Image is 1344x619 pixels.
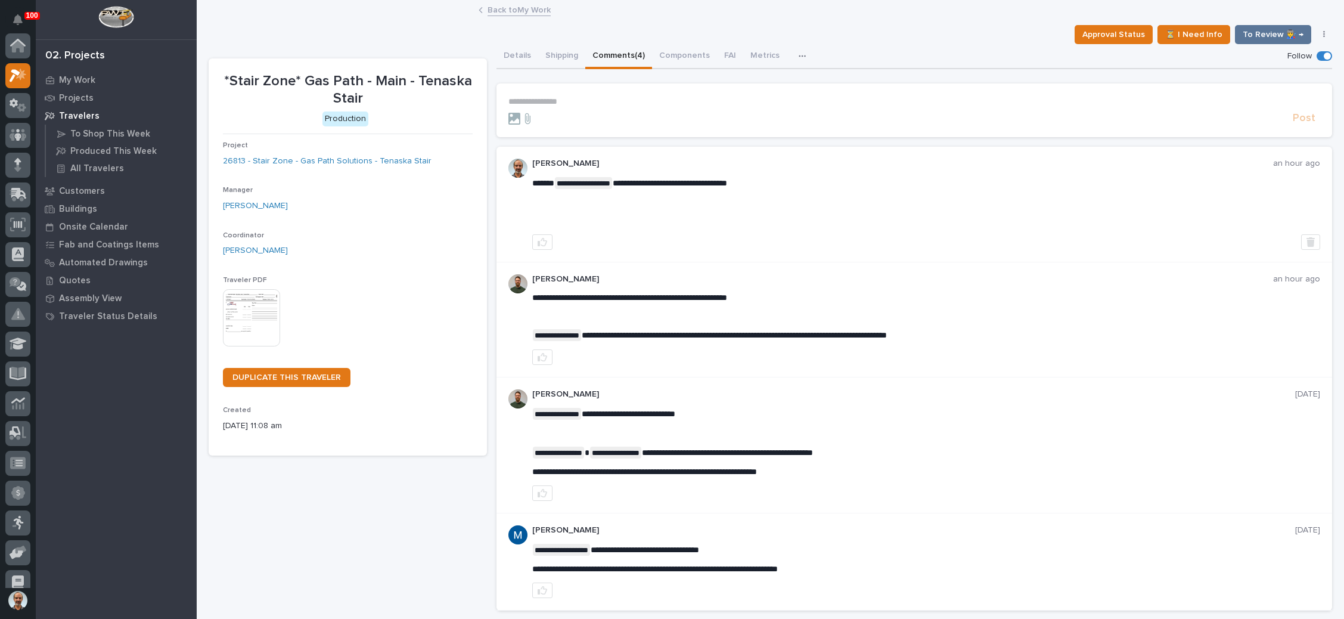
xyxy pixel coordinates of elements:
p: an hour ago [1273,274,1320,284]
span: Project [223,142,248,149]
p: [PERSON_NAME] [532,389,1295,400]
p: All Travelers [70,163,124,174]
span: Approval Status [1082,27,1145,42]
p: Projects [59,93,94,104]
p: Traveler Status Details [59,311,157,322]
button: users-avatar [5,588,30,613]
button: Approval Status [1075,25,1153,44]
p: To Shop This Week [70,129,150,140]
button: Post [1288,112,1320,125]
p: [DATE] [1295,389,1320,400]
span: Coordinator [223,232,264,239]
span: ⏳ I Need Info [1165,27,1222,42]
a: Produced This Week [46,143,197,159]
p: an hour ago [1273,159,1320,169]
button: FAI [717,44,743,69]
p: 100 [26,11,38,20]
a: Travelers [36,107,197,125]
img: AATXAJw4slNr5ea0WduZQVIpKGhdapBAGQ9xVsOeEvl5=s96-c [508,274,527,293]
span: Traveler PDF [223,277,267,284]
button: Comments (4) [585,44,652,69]
div: Production [322,112,368,126]
img: ACg8ocIvjV8JvZpAypjhyiWMpaojd8dqkqUuCyfg92_2FdJdOC49qw=s96-c [508,525,527,544]
button: like this post [532,485,553,501]
a: Traveler Status Details [36,307,197,325]
a: Fab and Coatings Items [36,236,197,253]
a: Automated Drawings [36,253,197,271]
span: To Review 👨‍🏭 → [1243,27,1303,42]
button: Notifications [5,7,30,32]
p: Travelers [59,111,100,122]
p: Fab and Coatings Items [59,240,159,250]
a: [PERSON_NAME] [223,200,288,212]
button: To Review 👨‍🏭 → [1235,25,1311,44]
a: Back toMy Work [488,2,551,16]
p: [DATE] [1295,525,1320,536]
button: Components [652,44,717,69]
button: Metrics [743,44,787,69]
a: [PERSON_NAME] [223,244,288,257]
button: like this post [532,583,553,598]
p: Quotes [59,276,91,286]
img: AOh14GhUnP333BqRmXh-vZ-TpYZQaFVsuOFmGre8SRZf2A=s96-c [508,159,527,178]
p: Onsite Calendar [59,222,128,233]
a: 26813 - Stair Zone - Gas Path Solutions - Tenaska Stair [223,155,432,168]
p: [PERSON_NAME] [532,525,1295,536]
a: Assembly View [36,289,197,307]
p: Buildings [59,204,97,215]
span: Created [223,407,251,414]
span: DUPLICATE THIS TRAVELER [232,373,341,382]
p: Assembly View [59,293,122,304]
button: like this post [532,349,553,365]
div: Notifications100 [15,14,30,33]
img: AATXAJw4slNr5ea0WduZQVIpKGhdapBAGQ9xVsOeEvl5=s96-c [508,389,527,408]
p: Follow [1287,51,1312,61]
button: ⏳ I Need Info [1157,25,1230,44]
p: [DATE] 11:08 am [223,420,473,432]
a: Projects [36,89,197,107]
img: Workspace Logo [98,6,134,28]
a: DUPLICATE THIS TRAVELER [223,368,350,387]
button: Shipping [538,44,585,69]
button: like this post [532,234,553,250]
div: 02. Projects [45,49,105,63]
a: Customers [36,182,197,200]
a: To Shop This Week [46,125,197,142]
p: *Stair Zone* Gas Path - Main - Tenaska Stair [223,73,473,107]
p: Automated Drawings [59,258,148,268]
p: [PERSON_NAME] [532,159,1273,169]
p: My Work [59,75,95,86]
p: [PERSON_NAME] [532,274,1273,284]
span: Post [1293,112,1315,125]
a: Buildings [36,200,197,218]
p: Produced This Week [70,146,157,157]
button: Details [496,44,538,69]
button: Delete post [1301,234,1320,250]
a: Onsite Calendar [36,218,197,236]
a: Quotes [36,271,197,289]
a: My Work [36,71,197,89]
a: All Travelers [46,160,197,177]
p: Customers [59,186,105,197]
span: Manager [223,187,253,194]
